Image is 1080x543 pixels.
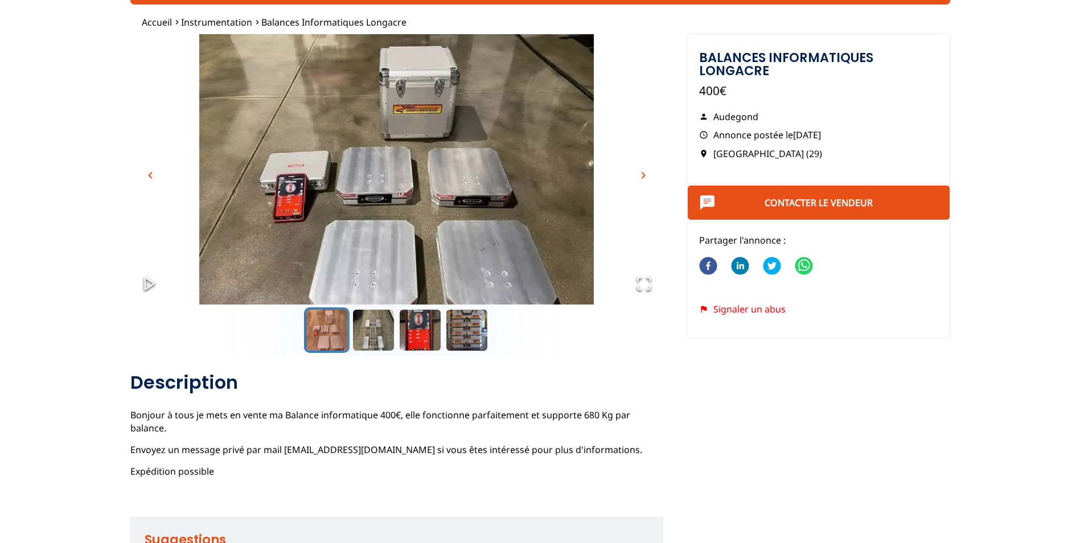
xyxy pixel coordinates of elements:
p: Expédition possible [130,465,663,478]
button: whatsapp [795,250,813,284]
a: Accueil [142,16,172,28]
p: 400€ [699,83,939,99]
button: twitter [763,250,781,284]
span: chevron_right [636,168,650,182]
button: chevron_right [635,167,652,184]
button: Contacter le vendeur [688,186,950,220]
button: Go to Slide 4 [444,307,490,353]
h1: Balances informatiques Longacre [699,51,939,77]
p: Annonce postée le [DATE] [699,129,939,141]
button: facebook [699,250,717,284]
p: Audegond [699,110,939,123]
button: linkedin [731,250,749,284]
a: Instrumentation [181,16,252,28]
button: Go to Slide 3 [397,307,443,353]
img: image [130,34,663,330]
button: Open Fullscreen [625,264,663,305]
p: Bonjour à tous je mets en vente ma Balance informatique 400€, elle fonctionne parfaitement et sup... [130,409,663,434]
button: chevron_left [142,167,159,184]
h2: Description [130,371,663,394]
div: Signaler un abus [699,304,939,314]
p: Envoyez un message privé par mail [EMAIL_ADDRESS][DOMAIN_NAME] si vous êtes intéressé pour plus d... [130,443,663,456]
button: Play or Pause Slideshow [130,264,169,305]
p: [GEOGRAPHIC_DATA] (29) [699,147,939,160]
div: Thumbnail Navigation [130,307,663,353]
div: Go to Slide 1 [130,34,663,305]
button: Go to Slide 2 [351,307,396,353]
button: Go to Slide 1 [304,307,350,353]
a: Balances informatiques Longacre [261,16,406,28]
p: Partager l'annonce : [699,234,939,246]
span: chevron_left [143,168,157,182]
